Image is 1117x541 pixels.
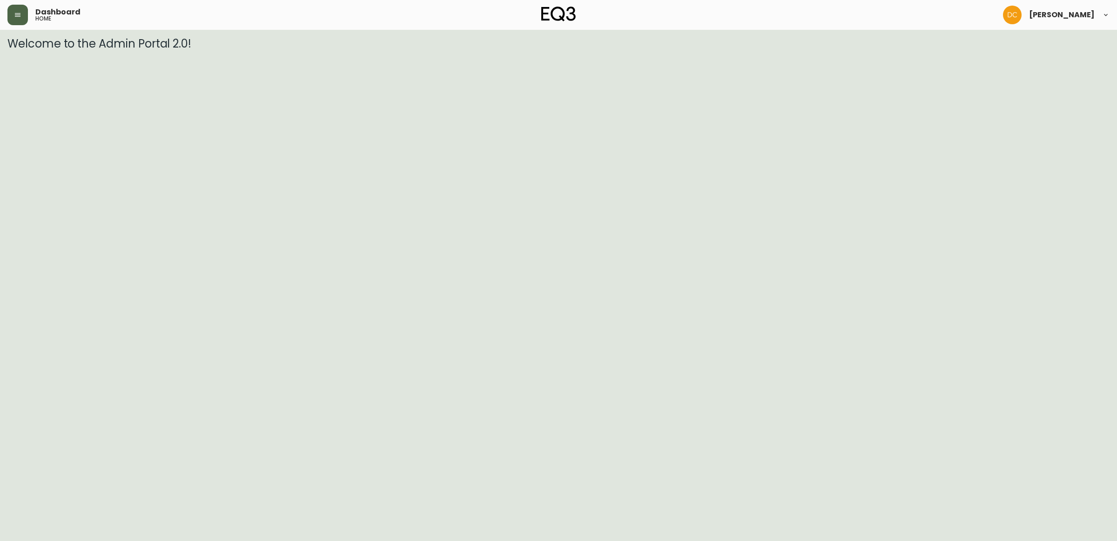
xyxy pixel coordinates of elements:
span: Dashboard [35,8,81,16]
img: logo [541,7,576,21]
h3: Welcome to the Admin Portal 2.0! [7,37,1110,50]
img: 7eb451d6983258353faa3212700b340b [1003,6,1022,24]
span: [PERSON_NAME] [1029,11,1095,19]
h5: home [35,16,51,21]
